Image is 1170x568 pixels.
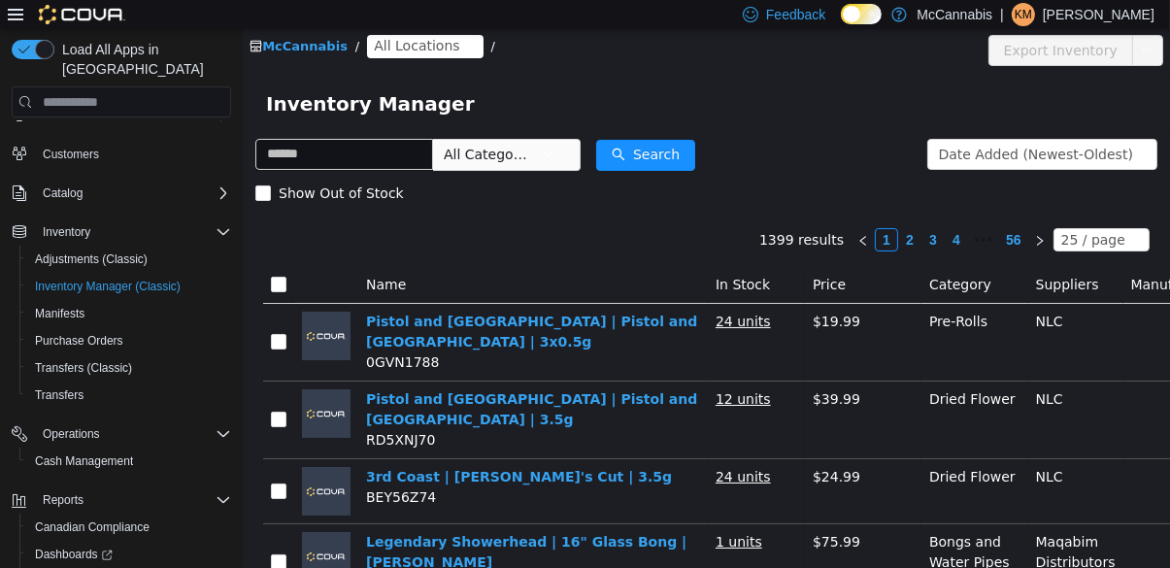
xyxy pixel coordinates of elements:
span: Transfers (Classic) [27,356,231,380]
span: Catalog [43,185,83,201]
button: Catalog [35,182,90,205]
a: icon: shopMcCannabis [7,11,105,25]
span: ••• [725,200,756,223]
i: icon: down [886,206,898,219]
i: icon: down [891,120,903,134]
button: Manifests [19,300,239,327]
i: icon: down [299,120,311,134]
a: Pistol and [GEOGRAPHIC_DATA] | Pistol and [GEOGRAPHIC_DATA] | 3x0.5g [123,285,454,321]
a: Transfers [27,384,91,407]
img: Pistol and Paris | Pistol and Paris | 3.5g placeholder [59,361,108,410]
span: Dashboards [27,543,231,566]
li: 2 [655,200,679,223]
span: Manifests [27,302,231,325]
span: Customers [35,142,231,166]
a: Canadian Compliance [27,516,157,539]
span: Category [686,249,749,264]
span: Transfers [27,384,231,407]
li: 4 [702,200,725,223]
span: $75.99 [570,506,618,521]
span: Cash Management [27,450,231,473]
u: 1 units [473,506,519,521]
button: Export Inventory [746,7,890,38]
td: Pre-Rolls [679,276,786,353]
button: Transfers (Classic) [19,354,239,382]
span: Inventory Manager [23,60,244,91]
button: Transfers [19,382,239,409]
span: Inventory Manager (Classic) [27,275,231,298]
button: Cash Management [19,448,239,475]
span: Feedback [766,5,825,24]
span: Operations [35,422,231,446]
button: Canadian Compliance [19,514,239,541]
span: / [113,11,117,25]
a: Dashboards [27,543,120,566]
span: NLC [793,441,820,456]
span: $24.99 [570,441,618,456]
a: Adjustments (Classic) [27,248,155,271]
span: Price [570,249,603,264]
span: / [249,11,252,25]
button: Operations [4,420,239,448]
u: 24 units [473,285,528,301]
span: All Locations [131,7,217,28]
a: 2 [656,201,678,222]
span: Dark Mode [841,24,842,25]
u: 24 units [473,441,528,456]
a: 56 [757,201,785,222]
span: Adjustments (Classic) [35,251,148,267]
a: 1 [633,201,654,222]
button: Inventory Manager (Classic) [19,273,239,300]
input: Dark Mode [841,4,882,24]
img: Legendary Showerhead | 16" Glass Bong | Jade Green placeholder [59,504,108,552]
a: Customers [35,143,107,166]
span: Transfers [35,387,84,403]
td: Dried Flower [679,431,786,496]
span: KM [1015,3,1032,26]
span: Reports [35,488,231,512]
td: Dried Flower [679,353,786,431]
a: Legendary Showerhead | 16" Glass Bong | [PERSON_NAME] [123,506,444,542]
a: Manifests [27,302,92,325]
li: Next Page [786,200,809,223]
a: 4 [703,201,724,222]
span: Transfers (Classic) [35,360,132,376]
li: Next 5 Pages [725,200,756,223]
a: Transfers (Classic) [27,356,140,380]
p: | [1000,3,1004,26]
span: 0GVN1788 [123,326,196,342]
span: Manufacturer [888,249,980,264]
button: Inventory [35,220,98,244]
button: Customers [4,140,239,168]
span: Operations [43,426,100,442]
a: Pistol and [GEOGRAPHIC_DATA] | Pistol and [GEOGRAPHIC_DATA] | 3.5g [123,363,454,399]
li: 1399 results [517,200,601,223]
div: Date Added (Newest-Oldest) [696,112,890,141]
i: icon: shop [7,12,19,24]
div: Kaylee McAllister [1012,3,1035,26]
span: Inventory [35,220,231,244]
li: 56 [756,200,786,223]
p: [PERSON_NAME] [1043,3,1154,26]
li: 1 [632,200,655,223]
span: Suppliers [793,249,856,264]
span: Manifests [35,306,84,321]
span: Adjustments (Classic) [27,248,231,271]
img: Pistol and Paris | Pistol and Paris | 3x0.5g placeholder [59,284,108,332]
span: In Stock [473,249,527,264]
button: Adjustments (Classic) [19,246,239,273]
span: RD5XNJ70 [123,404,192,419]
span: Canadian Compliance [27,516,231,539]
p: McCannabis [917,3,992,26]
span: Inventory Manager (Classic) [35,279,181,294]
a: 3 [680,201,701,222]
button: Purchase Orders [19,327,239,354]
span: BEY56Z74 [123,461,193,477]
span: NLC [793,285,820,301]
button: Inventory [4,218,239,246]
a: 3rd Coast | [PERSON_NAME]'s Cut | 3.5g [123,441,429,456]
i: icon: right [791,207,803,218]
button: Catalog [4,180,239,207]
span: $39.99 [570,363,618,379]
button: icon: searchSearch [353,112,452,143]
